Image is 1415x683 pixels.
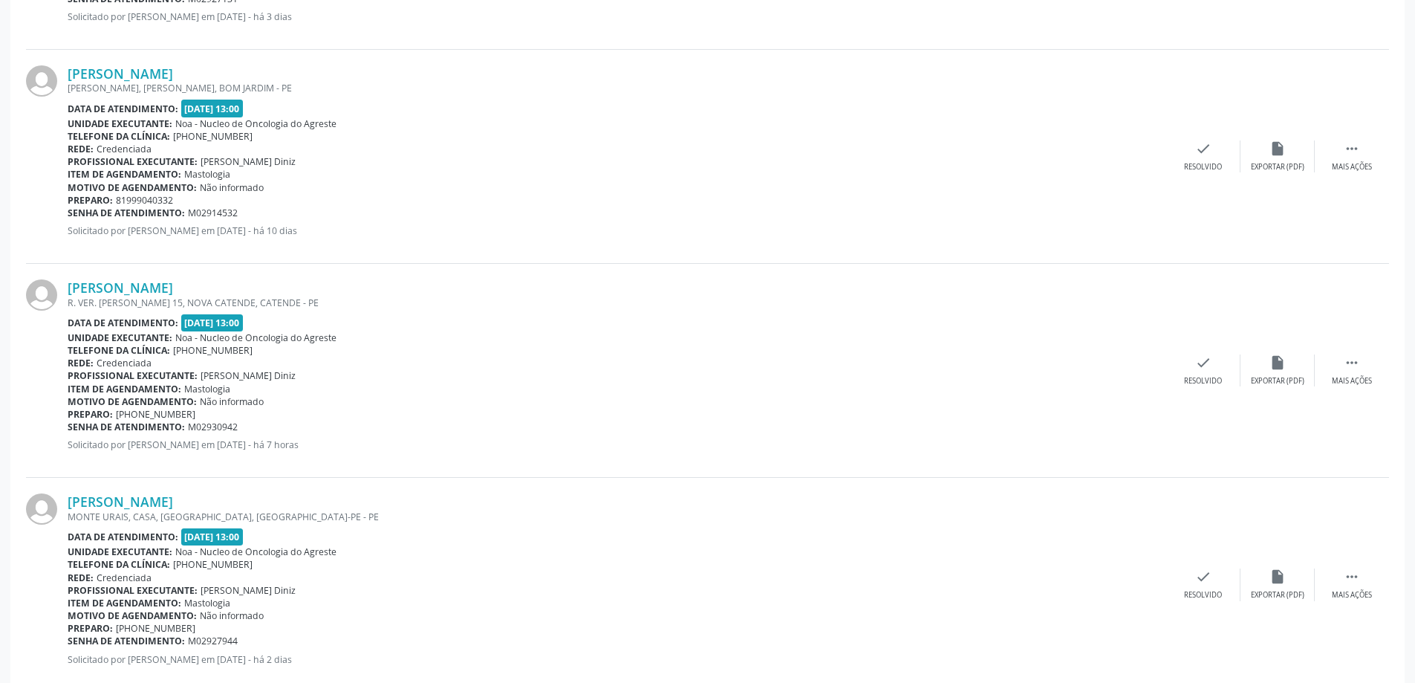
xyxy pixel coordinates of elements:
[1344,569,1360,585] i: 
[188,635,238,647] span: M02927944
[68,558,170,571] b: Telefone da clínica:
[26,493,57,525] img: img
[188,207,238,219] span: M02914532
[1195,569,1211,585] i: check
[1344,140,1360,157] i: 
[1195,355,1211,371] i: check
[97,572,152,584] span: Credenciada
[68,344,170,357] b: Telefone da clínica:
[1184,162,1222,172] div: Resolvido
[1251,590,1304,601] div: Exportar (PDF)
[175,117,336,130] span: Noa - Nucleo de Oncologia do Agreste
[68,65,173,82] a: [PERSON_NAME]
[68,117,172,130] b: Unidade executante:
[184,383,230,395] span: Mastologia
[68,297,1166,309] div: R. VER. [PERSON_NAME] 15, NOVA CATENDE, CATENDE - PE
[68,130,170,143] b: Telefone da clínica:
[200,609,264,622] span: Não informado
[201,369,296,382] span: [PERSON_NAME] Diniz
[68,194,113,207] b: Preparo:
[68,584,198,597] b: Profissional executante:
[68,531,178,543] b: Data de atendimento:
[181,100,244,117] span: [DATE] 13:00
[68,181,197,194] b: Motivo de agendamento:
[68,369,198,382] b: Profissional executante:
[68,103,178,115] b: Data de atendimento:
[116,408,195,421] span: [PHONE_NUMBER]
[200,395,264,408] span: Não informado
[97,143,152,155] span: Credenciada
[68,383,181,395] b: Item de agendamento:
[1332,162,1372,172] div: Mais ações
[68,10,1166,23] p: Solicitado por [PERSON_NAME] em [DATE] - há 3 dias
[173,558,253,571] span: [PHONE_NUMBER]
[68,143,94,155] b: Rede:
[1184,590,1222,601] div: Resolvido
[26,279,57,311] img: img
[68,609,197,622] b: Motivo de agendamento:
[1184,376,1222,386] div: Resolvido
[1269,140,1286,157] i: insert_drive_file
[175,331,336,344] span: Noa - Nucleo de Oncologia do Agreste
[68,421,185,433] b: Senha de atendimento:
[1269,355,1286,371] i: insert_drive_file
[68,622,113,635] b: Preparo:
[68,317,178,329] b: Data de atendimento:
[116,622,195,635] span: [PHONE_NUMBER]
[201,584,296,597] span: [PERSON_NAME] Diniz
[184,168,230,181] span: Mastologia
[173,130,253,143] span: [PHONE_NUMBER]
[68,511,1166,523] div: MONTE URAIS, CASA, [GEOGRAPHIC_DATA], [GEOGRAPHIC_DATA]-PE - PE
[68,635,185,647] b: Senha de atendimento:
[68,653,1166,666] p: Solicitado por [PERSON_NAME] em [DATE] - há 2 dias
[68,438,1166,451] p: Solicitado por [PERSON_NAME] em [DATE] - há 7 horas
[1344,355,1360,371] i: 
[1332,376,1372,386] div: Mais ações
[68,82,1166,94] div: [PERSON_NAME], [PERSON_NAME], BOM JARDIM - PE
[1251,376,1304,386] div: Exportar (PDF)
[68,155,198,168] b: Profissional executante:
[181,314,244,331] span: [DATE] 13:00
[181,528,244,546] span: [DATE] 13:00
[26,65,57,97] img: img
[1332,590,1372,601] div: Mais ações
[1269,569,1286,585] i: insert_drive_file
[68,331,172,344] b: Unidade executante:
[68,493,173,510] a: [PERSON_NAME]
[68,224,1166,237] p: Solicitado por [PERSON_NAME] em [DATE] - há 10 dias
[201,155,296,168] span: [PERSON_NAME] Diniz
[173,344,253,357] span: [PHONE_NUMBER]
[188,421,238,433] span: M02930942
[97,357,152,369] span: Credenciada
[175,546,336,558] span: Noa - Nucleo de Oncologia do Agreste
[68,279,173,296] a: [PERSON_NAME]
[184,597,230,609] span: Mastologia
[1251,162,1304,172] div: Exportar (PDF)
[68,168,181,181] b: Item de agendamento:
[68,597,181,609] b: Item de agendamento:
[68,357,94,369] b: Rede:
[116,194,173,207] span: 81999040332
[68,572,94,584] b: Rede:
[68,408,113,421] b: Preparo:
[68,546,172,558] b: Unidade executante:
[200,181,264,194] span: Não informado
[68,207,185,219] b: Senha de atendimento:
[68,395,197,408] b: Motivo de agendamento:
[1195,140,1211,157] i: check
